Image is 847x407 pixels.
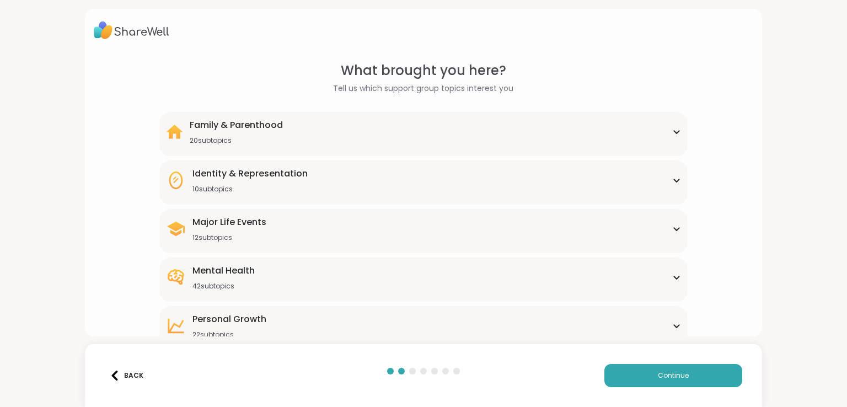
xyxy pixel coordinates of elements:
[658,371,689,381] span: Continue
[192,313,266,326] div: Personal Growth
[192,185,308,194] div: 10 subtopics
[94,18,169,43] img: ShareWell Logo
[192,167,308,180] div: Identity & Representation
[192,330,266,339] div: 22 subtopics
[190,119,283,132] div: Family & Parenthood
[190,136,283,145] div: 20 subtopics
[192,264,255,277] div: Mental Health
[105,364,149,387] button: Back
[110,371,143,381] div: Back
[604,364,742,387] button: Continue
[192,282,255,291] div: 42 subtopics
[192,216,266,229] div: Major Life Events
[341,61,506,81] span: What brought you here?
[192,233,266,242] div: 12 subtopics
[333,83,513,94] span: Tell us which support group topics interest you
